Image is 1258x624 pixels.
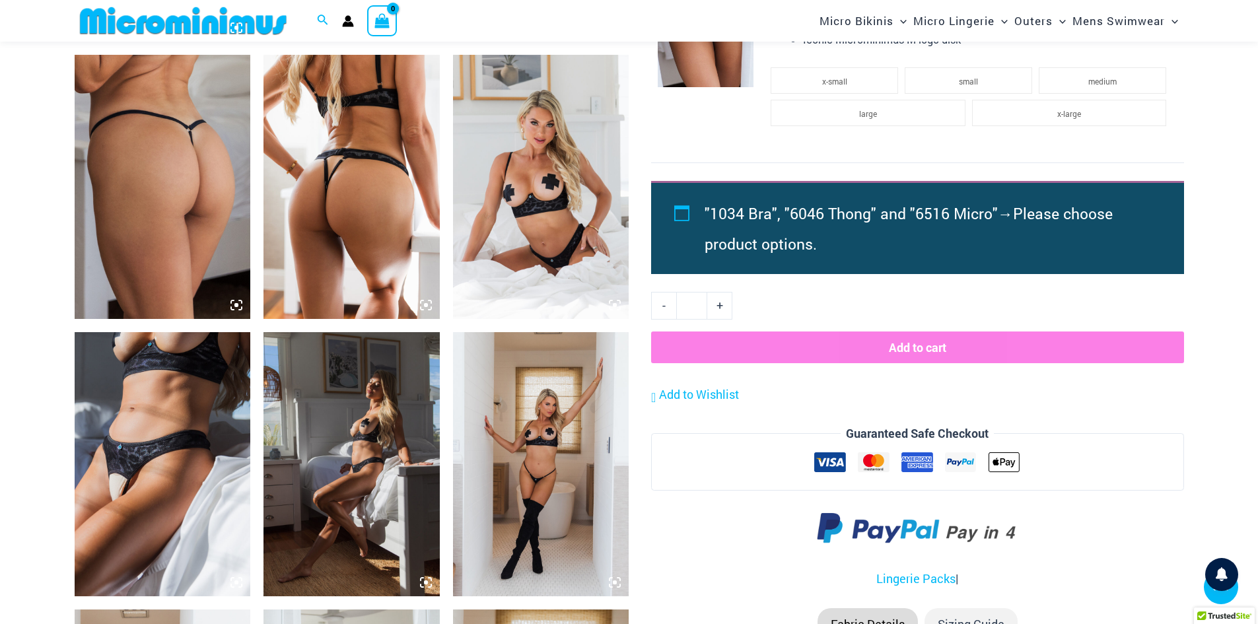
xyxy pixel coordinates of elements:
img: Nights Fall Silver Leopard 1036 Bra 6046 Thong [263,332,440,596]
a: Add to Wishlist [651,385,739,405]
a: View Shopping Cart, empty [367,5,398,36]
span: x-large [1057,108,1081,119]
span: small [959,76,978,87]
span: Micro Bikinis [820,4,893,38]
span: Outers [1014,4,1053,38]
span: x-small [822,76,847,87]
legend: Guaranteed Safe Checkout [841,424,994,444]
img: Nights Fall Silver Leopard 1036 Bra 6516 Micro [453,332,629,596]
span: Menu Toggle [893,4,907,38]
img: Nights Fall Silver Leopard 1036 Bra 6046 Thong [75,332,251,596]
a: - [651,292,676,320]
span: Micro Lingerie [913,4,995,38]
img: Nights Fall Silver Leopard 6516 Micro [75,55,251,319]
a: OutersMenu ToggleMenu Toggle [1011,4,1069,38]
a: Mens SwimwearMenu ToggleMenu Toggle [1069,4,1181,38]
span: Menu Toggle [1053,4,1066,38]
span: large [859,108,877,119]
li: → [705,198,1154,259]
li: small [905,67,1032,94]
li: x-small [771,67,898,94]
a: Search icon link [317,13,329,30]
img: Nights Fall Silver Leopard 1036 Bra 6046 Thong [263,55,440,319]
li: large [771,100,965,126]
span: Add to Wishlist [659,386,739,402]
img: MM SHOP LOGO FLAT [75,6,292,36]
nav: Site Navigation [814,2,1184,40]
li: medium [1039,67,1166,94]
span: Mens Swimwear [1072,4,1165,38]
p: | [651,569,1183,589]
li: x-large [972,100,1166,126]
a: Micro LingerieMenu ToggleMenu Toggle [910,4,1011,38]
span: Please choose product options. [705,203,1113,254]
span: medium [1088,76,1117,87]
a: Account icon link [342,15,354,27]
span: Menu Toggle [995,4,1008,38]
button: Add to cart [651,331,1183,363]
span: "1034 Bra", "6046 Thong" and "6516 Micro" [705,203,998,223]
a: + [707,292,732,320]
span: Menu Toggle [1165,4,1178,38]
a: Lingerie Packs [876,571,956,586]
a: Micro BikinisMenu ToggleMenu Toggle [816,4,910,38]
img: Nights Fall Silver Leopard 1036 Bra 6046 Thong [453,55,629,319]
input: Product quantity [676,292,707,320]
